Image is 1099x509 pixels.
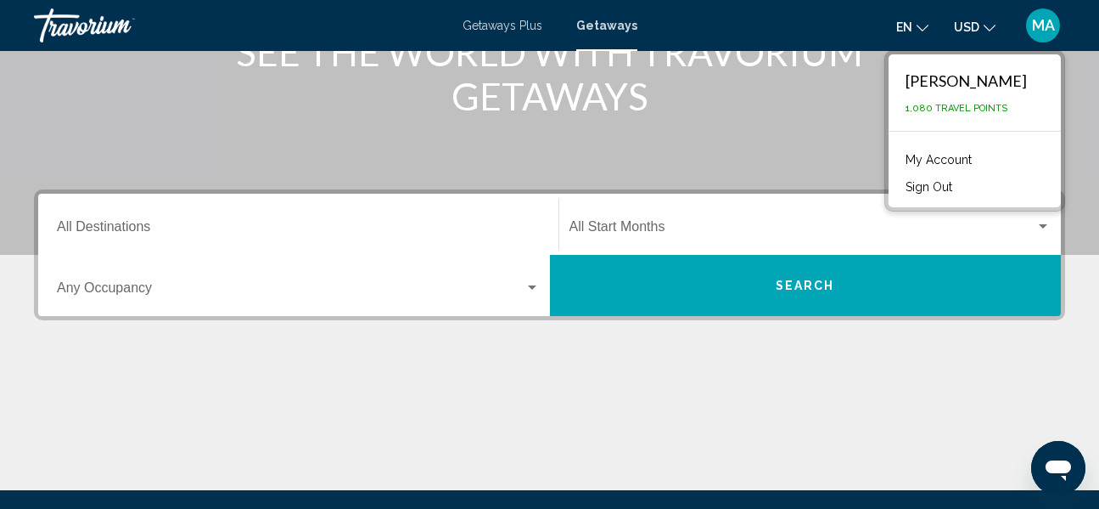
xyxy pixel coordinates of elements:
[1032,17,1055,34] span: MA
[550,255,1062,316] button: Search
[954,14,995,39] button: Change currency
[896,20,912,34] span: en
[906,71,1027,90] div: [PERSON_NAME]
[897,176,961,198] button: Sign Out
[38,194,1061,316] div: Search widget
[1031,441,1085,495] iframe: Button to launch messaging window
[896,14,928,39] button: Change language
[463,19,542,32] a: Getaways Plus
[1021,8,1065,43] button: User Menu
[232,30,868,118] h1: SEE THE WORLD WITH TRAVORIUM GETAWAYS
[34,8,446,42] a: Travorium
[576,19,637,32] a: Getaways
[897,149,980,171] a: My Account
[954,20,979,34] span: USD
[776,280,835,293] span: Search
[906,103,1007,114] span: 1,080 Travel Points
